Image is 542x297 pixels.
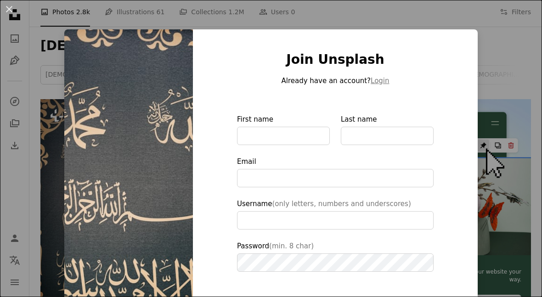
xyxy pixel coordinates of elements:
[237,211,434,230] input: Username(only letters, numbers and underscores)
[237,169,434,187] input: Email
[237,253,434,272] input: Password(min. 8 char)
[237,241,434,272] label: Password
[341,114,434,145] label: Last name
[237,51,434,68] h1: Join Unsplash
[341,127,434,145] input: Last name
[237,198,434,230] label: Username
[237,127,330,145] input: First name
[237,114,330,145] label: First name
[237,156,434,187] label: Email
[272,200,411,208] span: (only letters, numbers and underscores)
[269,242,314,250] span: (min. 8 char)
[371,75,389,86] button: Login
[237,75,434,86] p: Already have an account?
